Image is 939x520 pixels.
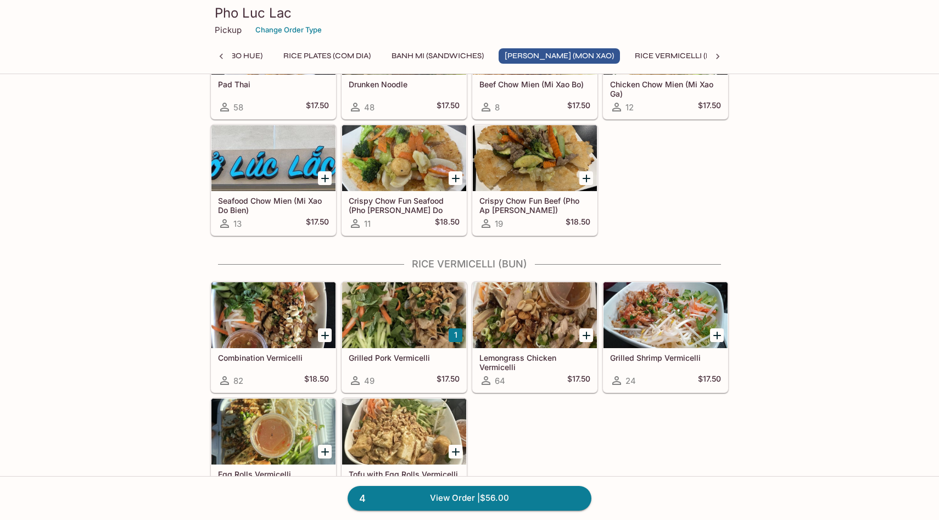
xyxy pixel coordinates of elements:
h5: Pad Thai [218,80,329,89]
h5: $18.50 [435,217,460,230]
button: Rice Vermicelli (Bun) [629,48,731,64]
h5: Crispy Chow Fun Seafood (Pho [PERSON_NAME] Do Bien) [349,196,460,214]
div: Crispy Chow Fun Seafood (Pho Ap Chao Do Bien) [342,125,466,191]
div: Lemongrass Chicken Vermicelli [473,282,597,348]
a: Egg Rolls Vermicelli8$15.50 [211,398,336,509]
a: Tofu with Egg Rolls Vermicelli (Vegetarian)40$15.50 [342,398,467,509]
button: Rice Plates (Com Dia) [277,48,377,64]
button: Add Tofu with Egg Rolls Vermicelli (Vegetarian) [449,445,462,459]
span: 19 [495,219,503,229]
span: 82 [233,376,243,386]
a: Seafood Chow Mien (Mi Xao Do Bien)13$17.50 [211,125,336,236]
h5: Tofu with Egg Rolls Vermicelli (Vegetarian) [349,469,460,488]
h5: Seafood Chow Mien (Mi Xao Do Bien) [218,196,329,214]
h4: Rice Vermicelli (Bun) [210,258,729,270]
a: Crispy Chow Fun Beef (Pho Ap [PERSON_NAME])19$18.50 [472,125,597,236]
h3: Pho Luc Lac [215,4,724,21]
button: Change Order Type [250,21,327,38]
h5: Crispy Chow Fun Beef (Pho Ap [PERSON_NAME]) [479,196,590,214]
a: Lemongrass Chicken Vermicelli64$17.50 [472,282,597,393]
button: Add Combination Vermicelli [318,328,332,342]
div: Chicken Chow Mien (Mi Xao Ga) [603,9,728,75]
div: Combination Vermicelli [211,282,336,348]
a: Crispy Chow Fun Seafood (Pho [PERSON_NAME] Do Bien)11$18.50 [342,125,467,236]
div: Tofu with Egg Rolls Vermicelli (Vegetarian) [342,399,466,465]
h5: Beef Chow Mien (Mi Xao Bo) [479,80,590,89]
span: 58 [233,102,243,113]
h5: $17.50 [437,100,460,114]
h5: $17.50 [306,217,329,230]
div: Pad Thai [211,9,336,75]
button: Add Crispy Chow Fun Beef (Pho Ap Chao Bo) [579,171,593,185]
h5: Combination Vermicelli [218,353,329,362]
h5: $17.50 [306,100,329,114]
button: Add Seafood Chow Mien (Mi Xao Do Bien) [318,171,332,185]
a: 4View Order |$56.00 [348,486,591,510]
h5: $17.50 [567,374,590,387]
h5: $17.50 [437,374,460,387]
h5: $18.50 [304,374,329,387]
h5: $17.50 [698,100,721,114]
button: [PERSON_NAME] (Mon Xao) [499,48,620,64]
span: 8 [495,102,500,113]
span: 48 [364,102,375,113]
div: Beef Chow Mien (Mi Xao Bo) [473,9,597,75]
div: Crispy Chow Fun Beef (Pho Ap Chao Bo) [473,125,597,191]
span: 13 [233,219,242,229]
h5: Lemongrass Chicken Vermicelli [479,353,590,371]
div: Grilled Pork Vermicelli [342,282,466,348]
h5: $18.50 [566,217,590,230]
div: Drunken Noodle [342,9,466,75]
a: Grilled Shrimp Vermicelli24$17.50 [603,282,728,393]
a: Grilled Pork Vermicelli49$17.50 [342,282,467,393]
h5: Grilled Shrimp Vermicelli [610,353,721,362]
h5: Grilled Pork Vermicelli [349,353,460,362]
p: Pickup [215,25,242,35]
span: 49 [364,376,375,386]
h5: Chicken Chow Mien (Mi Xao Ga) [610,80,721,98]
h5: Drunken Noodle [349,80,460,89]
div: Grilled Shrimp Vermicelli [603,282,728,348]
button: Add Grilled Pork Vermicelli [449,328,462,342]
span: 11 [364,219,371,229]
span: 4 [353,491,372,506]
div: Egg Rolls Vermicelli [211,399,336,465]
button: Add Crispy Chow Fun Seafood (Pho Ap Chao Do Bien) [449,171,462,185]
button: Banh Mi (Sandwiches) [385,48,490,64]
span: 12 [625,102,634,113]
span: 24 [625,376,636,386]
h5: Egg Rolls Vermicelli [218,469,329,479]
div: Seafood Chow Mien (Mi Xao Do Bien) [211,125,336,191]
h5: $17.50 [698,374,721,387]
span: 64 [495,376,505,386]
button: Add Lemongrass Chicken Vermicelli [579,328,593,342]
button: Add Egg Rolls Vermicelli [318,445,332,459]
button: Add Grilled Shrimp Vermicelli [710,328,724,342]
h5: $17.50 [567,100,590,114]
a: Combination Vermicelli82$18.50 [211,282,336,393]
